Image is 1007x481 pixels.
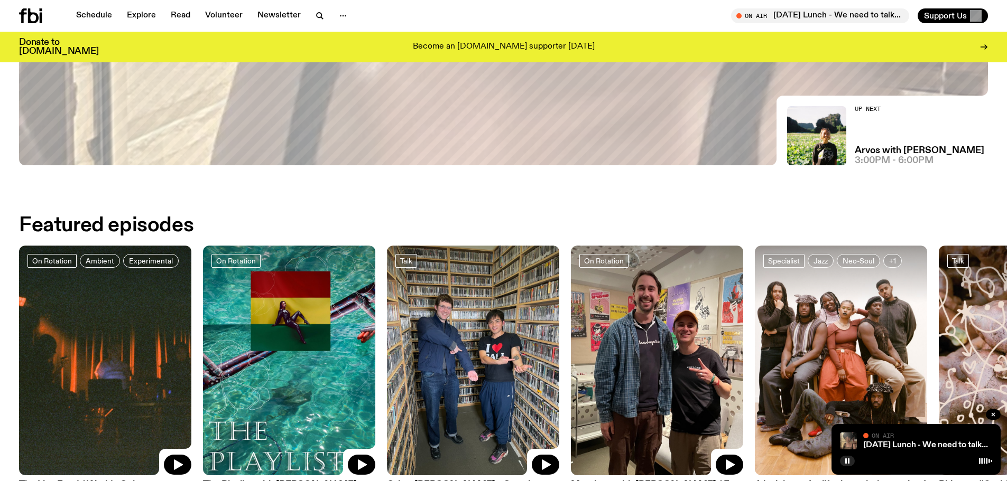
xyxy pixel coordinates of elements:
[872,432,894,439] span: On Air
[203,246,375,475] img: The poster for this episode of The Playlist. It features the album artwork for Amaarae's BLACK ST...
[121,8,162,23] a: Explore
[19,216,193,235] h2: Featured episodes
[855,106,984,112] h2: Up Next
[129,257,173,265] span: Experimental
[571,246,743,475] img: DOBBY and Ben in the fbi.radio studio, standing in front of some tour posters
[387,246,559,475] img: Matt Do & Other Joe
[86,257,114,265] span: Ambient
[808,254,834,268] a: Jazz
[32,257,72,265] span: On Rotation
[918,8,988,23] button: Support Us
[164,8,197,23] a: Read
[80,254,120,268] a: Ambient
[731,8,909,23] button: On Air[DATE] Lunch - We need to talk...
[400,257,412,265] span: Talk
[211,254,261,268] a: On Rotation
[216,257,256,265] span: On Rotation
[787,106,846,165] img: Bri is smiling and wearing a black t-shirt. She is standing in front of a lush, green field. Ther...
[199,8,249,23] a: Volunteer
[863,441,988,449] a: [DATE] Lunch - We need to talk...
[27,254,77,268] a: On Rotation
[19,246,191,475] img: A grainy film image of shadowy band figures on stage, with red light behind them
[763,254,805,268] a: Specialist
[123,254,179,268] a: Experimental
[70,8,118,23] a: Schedule
[947,254,969,268] a: Talk
[843,257,874,265] span: Neo-Soul
[755,246,927,475] img: All seven members of Kokoroko either standing, sitting or spread out on the ground. They are hudd...
[413,42,595,52] p: Become an [DOMAIN_NAME] supporter [DATE]
[837,254,880,268] a: Neo-Soul
[889,257,896,265] span: +1
[19,38,99,56] h3: Donate to [DOMAIN_NAME]
[952,257,964,265] span: Talk
[814,257,828,265] span: Jazz
[584,257,624,265] span: On Rotation
[855,146,984,155] a: Arvos with [PERSON_NAME]
[924,11,967,21] span: Support Us
[855,156,934,165] span: 3:00pm - 6:00pm
[395,254,417,268] a: Talk
[579,254,629,268] a: On Rotation
[768,257,800,265] span: Specialist
[883,254,902,268] button: +1
[251,8,307,23] a: Newsletter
